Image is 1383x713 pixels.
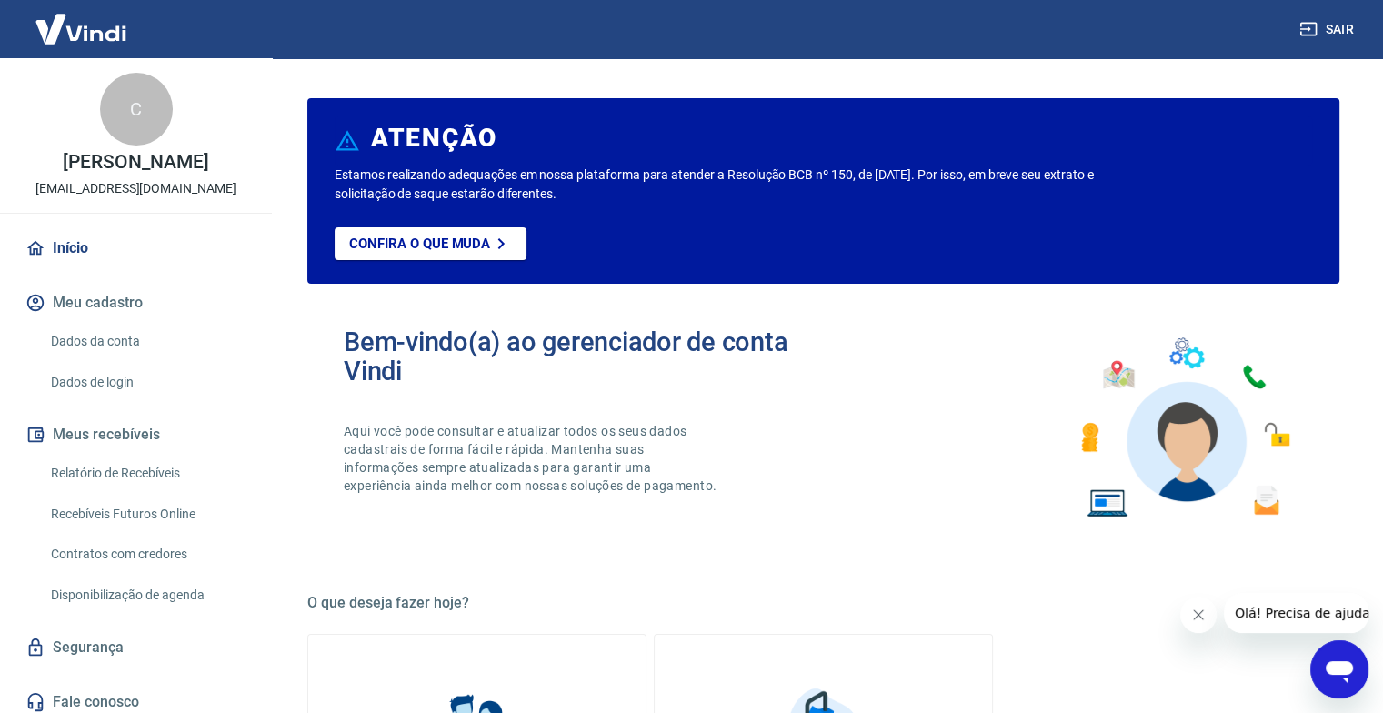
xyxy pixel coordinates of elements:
img: Imagem de um avatar masculino com diversos icones exemplificando as funcionalidades do gerenciado... [1065,327,1303,528]
p: [EMAIL_ADDRESS][DOMAIN_NAME] [35,179,236,198]
button: Meus recebíveis [22,415,250,455]
h5: O que deseja fazer hoje? [307,594,1339,612]
span: Olá! Precisa de ajuda? [11,13,153,27]
a: Dados de login [44,364,250,401]
iframe: Fechar mensagem [1180,597,1217,633]
a: Disponibilização de agenda [44,577,250,614]
img: Vindi [22,1,140,56]
iframe: Botão para abrir a janela de mensagens [1310,640,1368,698]
a: Segurança [22,628,250,668]
p: [PERSON_NAME] [63,153,208,172]
a: Dados da conta [44,323,250,360]
button: Sair [1296,13,1361,46]
a: Contratos com credores [44,536,250,573]
iframe: Mensagem da empresa [1224,593,1368,633]
button: Meu cadastro [22,283,250,323]
p: Confira o que muda [349,236,490,252]
p: Aqui você pode consultar e atualizar todos os seus dados cadastrais de forma fácil e rápida. Mant... [344,422,720,495]
a: Recebíveis Futuros Online [44,496,250,533]
div: C [100,73,173,146]
h2: Bem-vindo(a) ao gerenciador de conta Vindi [344,327,824,386]
a: Início [22,228,250,268]
h6: ATENÇÃO [371,129,497,147]
p: Estamos realizando adequações em nossa plataforma para atender a Resolução BCB nº 150, de [DATE].... [335,166,1117,204]
a: Relatório de Recebíveis [44,455,250,492]
a: Confira o que muda [335,227,526,260]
